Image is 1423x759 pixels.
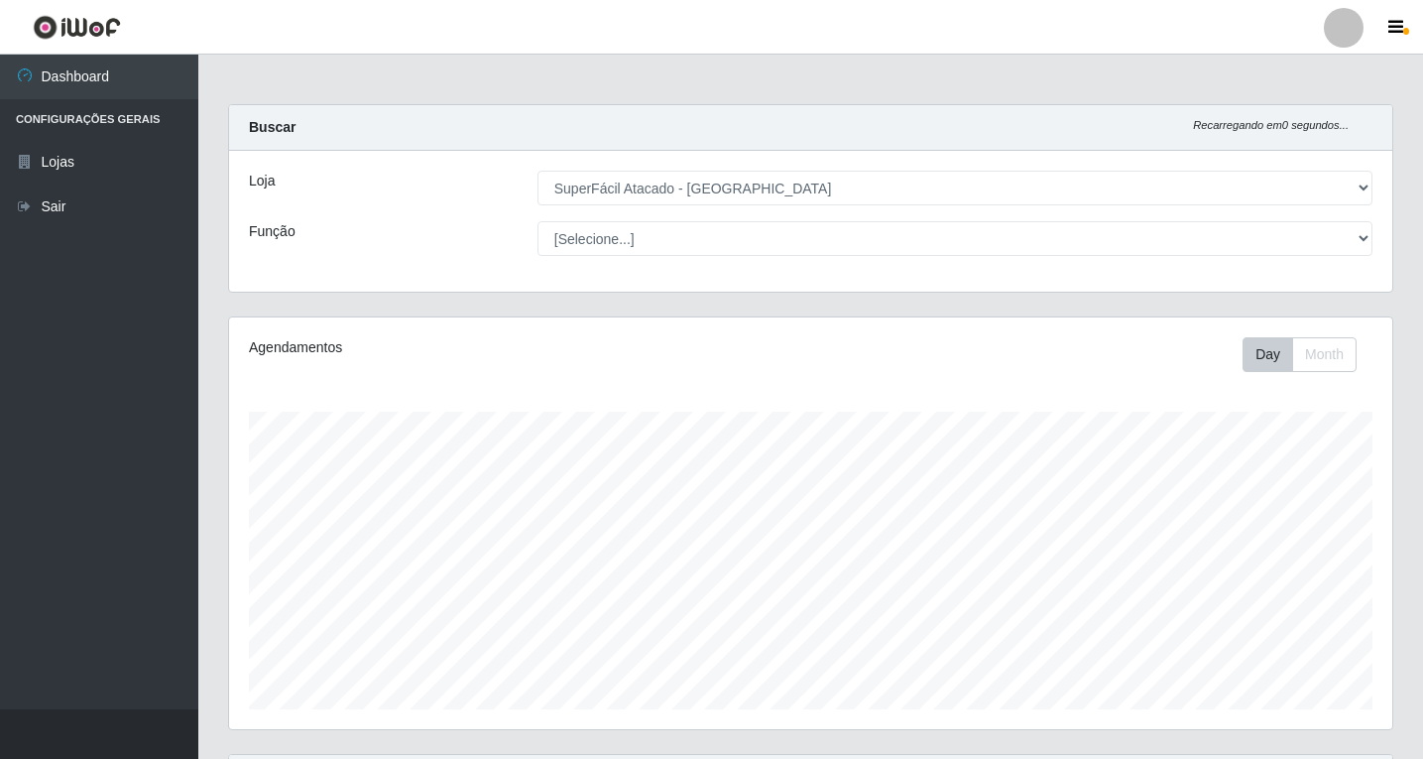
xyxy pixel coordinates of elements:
label: Loja [249,171,275,191]
strong: Buscar [249,119,296,135]
label: Função [249,221,296,242]
button: Month [1292,337,1357,372]
div: First group [1243,337,1357,372]
div: Agendamentos [249,337,700,358]
img: CoreUI Logo [33,15,121,40]
div: Toolbar with button groups [1243,337,1372,372]
i: Recarregando em 0 segundos... [1193,119,1349,131]
button: Day [1243,337,1293,372]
